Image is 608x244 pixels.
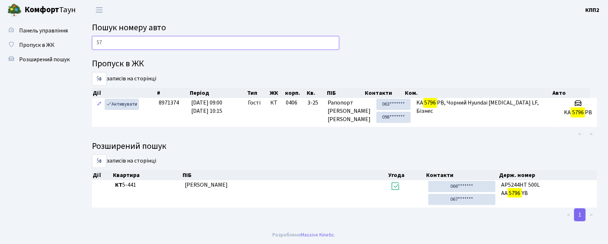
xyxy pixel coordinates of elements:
[19,27,68,35] span: Панель управління
[92,72,156,86] label: записів на сторінці
[4,52,76,67] a: Розширений пошук
[25,4,76,16] span: Таун
[562,109,594,116] h5: KA PB
[7,3,22,17] img: logo.png
[552,88,590,98] th: Авто
[270,99,280,107] span: КТ
[423,98,437,108] mark: 5796
[95,99,104,110] a: Редагувати
[92,170,112,180] th: Дії
[112,170,182,180] th: Квартира
[92,72,106,86] select: записів на сторінці
[301,231,334,239] a: Massive Kinetic
[92,36,339,50] input: Пошук
[115,181,179,189] span: 5-441
[189,88,246,98] th: Період
[306,88,326,98] th: Кв.
[404,88,552,98] th: Ком.
[326,88,364,98] th: ПІБ
[248,99,261,107] span: Гості
[499,170,598,180] th: Держ. номер
[92,59,597,69] h4: Пропуск в ЖК
[284,88,306,98] th: корп.
[25,4,59,15] b: Комфорт
[425,170,499,180] th: Контакти
[92,21,166,34] span: Пошук номеру авто
[92,154,106,168] select: записів на сторінці
[508,188,521,198] mark: 5796
[388,170,425,180] th: Угода
[501,181,594,198] span: АР5244НТ 500L AA YB
[246,88,269,98] th: Тип
[307,99,322,107] span: 3-25
[182,170,388,180] th: ПІБ
[19,41,54,49] span: Пропуск в ЖК
[19,56,70,63] span: Розширений пошук
[585,6,599,14] a: КПП2
[191,99,222,115] span: [DATE] 09:00 [DATE] 10:15
[286,99,297,107] span: 0406
[273,231,336,239] div: Розроблено .
[269,88,284,98] th: ЖК
[92,141,597,152] h4: Розширений пошук
[105,99,139,110] a: Активувати
[4,38,76,52] a: Пропуск в ЖК
[157,88,189,98] th: #
[416,98,539,115] span: KA PB, Чорний Hyundai [MEDICAL_DATA] LF, Бізнес
[574,208,586,221] a: 1
[4,23,76,38] a: Панель управління
[92,88,157,98] th: Дії
[328,99,371,124] span: Рапопорт [PERSON_NAME] [PERSON_NAME]
[92,154,156,168] label: записів на сторінці
[185,181,228,189] span: [PERSON_NAME]
[364,88,404,98] th: Контакти
[115,181,122,189] b: КТ
[90,4,108,16] button: Переключити навігацію
[159,99,179,107] span: 8971374
[571,107,585,117] mark: 5796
